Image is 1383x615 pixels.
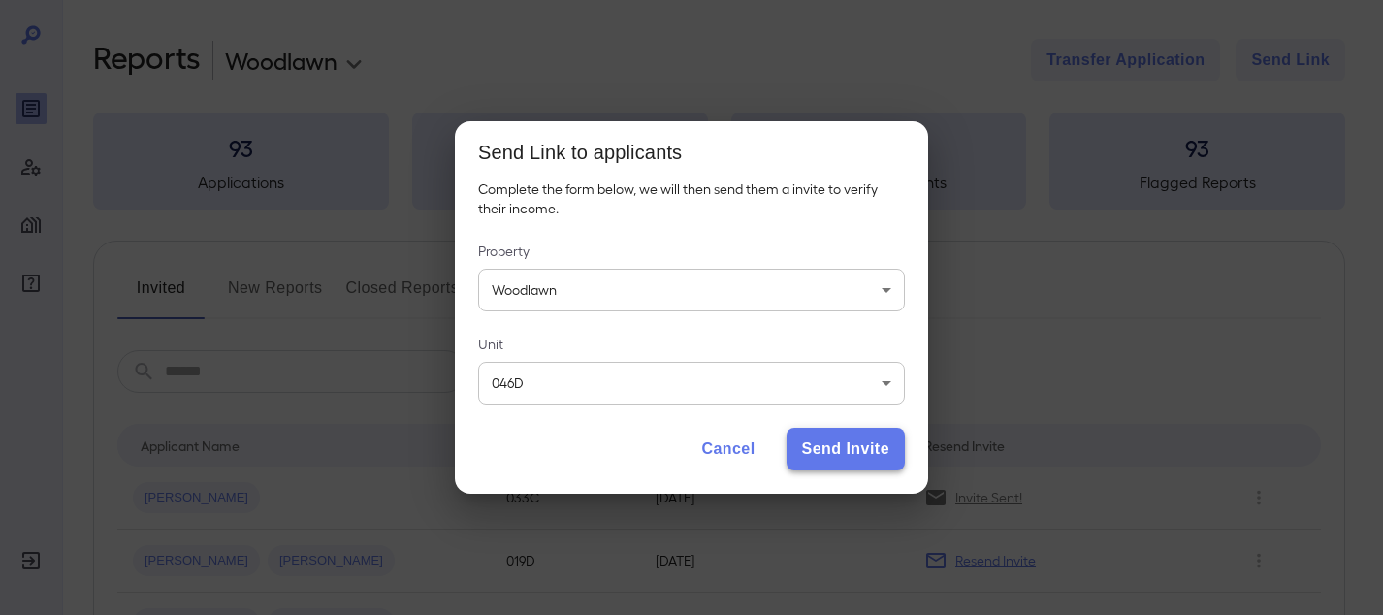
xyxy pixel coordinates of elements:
label: Property [478,242,905,261]
div: Woodlawn [478,269,905,311]
div: 046D [478,362,905,405]
label: Unit [478,335,905,354]
p: Complete the form below, we will then send them a invite to verify their income. [478,179,905,218]
h2: Send Link to applicants [455,121,928,179]
button: Send Invite [787,428,905,470]
button: Cancel [686,428,770,470]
